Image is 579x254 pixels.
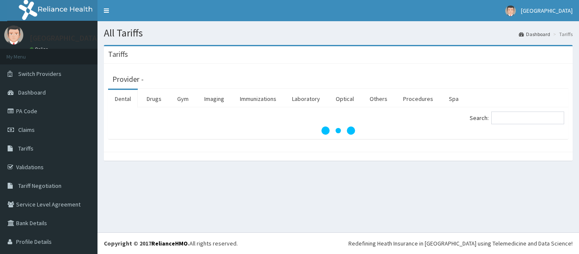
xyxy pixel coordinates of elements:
[97,232,579,254] footer: All rights reserved.
[198,90,231,108] a: Imaging
[491,112,564,124] input: Search:
[4,25,23,45] img: User Image
[233,90,283,108] a: Immunizations
[30,34,100,42] p: [GEOGRAPHIC_DATA]
[140,90,168,108] a: Drugs
[112,75,144,83] h3: Provider -
[285,90,327,108] a: Laboratory
[321,114,355,148] svg: audio-loading
[505,6,516,16] img: User Image
[348,239,573,248] div: Redefining Heath Insurance in [GEOGRAPHIC_DATA] using Telemedicine and Data Science!
[108,90,138,108] a: Dental
[329,90,361,108] a: Optical
[151,240,188,247] a: RelianceHMO
[18,89,46,96] span: Dashboard
[170,90,195,108] a: Gym
[519,31,550,38] a: Dashboard
[442,90,465,108] a: Spa
[363,90,394,108] a: Others
[18,70,61,78] span: Switch Providers
[108,50,128,58] h3: Tariffs
[18,126,35,134] span: Claims
[104,240,189,247] strong: Copyright © 2017 .
[104,28,573,39] h1: All Tariffs
[396,90,440,108] a: Procedures
[30,46,50,52] a: Online
[18,145,33,152] span: Tariffs
[521,7,573,14] span: [GEOGRAPHIC_DATA]
[551,31,573,38] li: Tariffs
[18,182,61,190] span: Tariff Negotiation
[470,112,564,124] label: Search:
